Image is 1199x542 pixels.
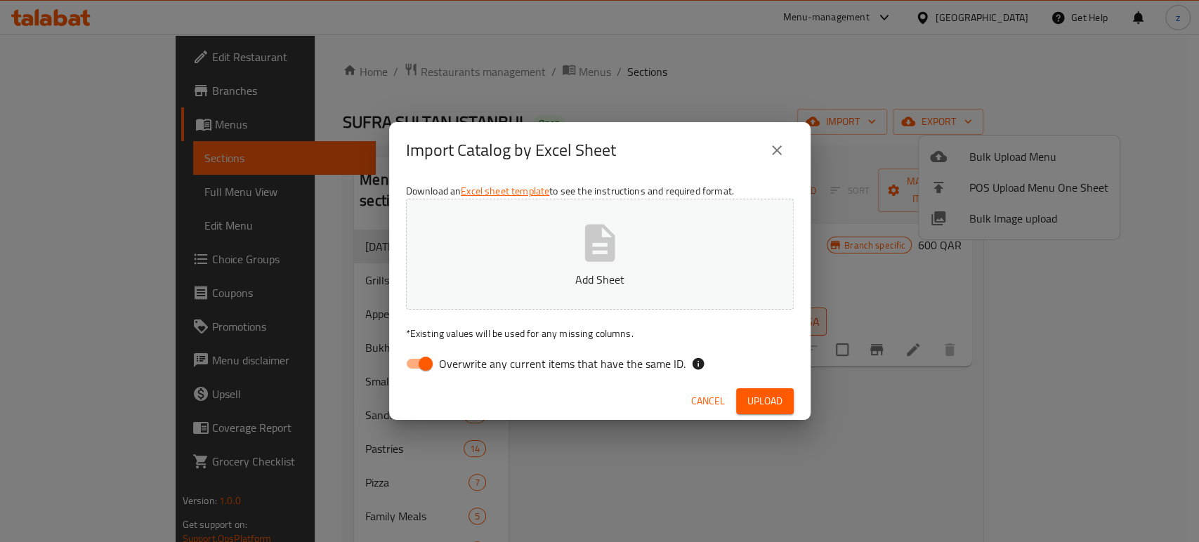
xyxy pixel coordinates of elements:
span: Cancel [691,392,725,410]
h2: Import Catalog by Excel Sheet [406,139,616,161]
a: Excel sheet template [461,182,549,200]
button: Add Sheet [406,199,794,310]
p: Add Sheet [428,271,772,288]
span: Overwrite any current items that have the same ID. [439,355,686,372]
button: Cancel [686,388,730,414]
button: Upload [736,388,794,414]
div: Download an to see the instructions and required format. [389,178,811,382]
span: Upload [747,392,782,410]
p: Existing values will be used for any missing columns. [406,326,794,341]
button: close [760,133,794,167]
